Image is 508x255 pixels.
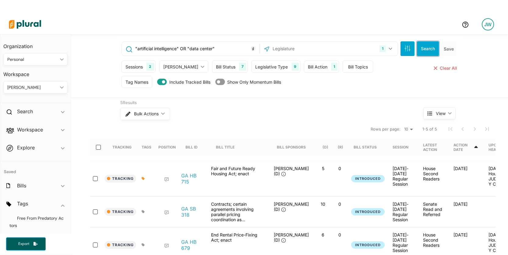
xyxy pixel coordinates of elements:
button: Previous Page [457,123,469,135]
p: 10 [317,201,329,207]
div: Action Date [453,139,479,156]
p: 6 [317,232,329,237]
div: Tag Names [125,79,148,85]
span: Rows per page: [371,126,400,132]
input: select-row-state-ga-2025_26-sb318 [93,209,98,214]
p: 5 [317,166,329,171]
div: [DATE]-[DATE] Regular Session [393,232,413,253]
span: Search Filters [404,45,411,51]
div: (D) [323,145,328,149]
div: Bill Title [216,145,235,149]
div: Contracts; certain agreements involving parallel pricing coordination as unenforceable contracts ... [208,201,269,222]
div: [PERSON_NAME] [163,64,198,70]
a: GA SB 318 [181,206,204,218]
span: Clear All [440,65,457,71]
div: Add tags [142,177,145,180]
div: Add Position Statement [164,177,169,182]
h2: Tags [17,200,28,207]
div: Bill ID [185,139,203,156]
div: Action Date [453,143,473,152]
div: Position [158,145,176,149]
input: select-row-state-ga-2025_26-hb679 [93,243,98,247]
div: 2 [146,63,154,71]
div: [DATE]-[DATE] Regular Session [393,201,413,222]
div: Sessions [125,64,143,70]
div: Personal [7,56,58,63]
span: Show Only Momentum Bills [227,79,281,85]
div: [DATE] [449,201,484,222]
a: GA HB 679 [181,239,204,251]
div: Tracking [112,139,132,156]
div: 7 [239,63,246,71]
div: Bill Status [354,139,382,156]
div: Add tags [142,210,145,214]
div: Session [393,145,408,149]
span: Include Tracked Bills [169,79,210,85]
div: 1 [331,63,337,71]
div: Bill Sponsors [277,145,306,149]
a: JW [477,16,499,33]
span: [PERSON_NAME] (D) [274,201,309,212]
button: Export [6,237,46,250]
button: Clear All [432,61,458,76]
div: Bill Topics [347,64,369,70]
button: Introduced [351,241,385,249]
button: Last Page [481,123,493,135]
h2: Search [17,108,33,115]
div: Position [158,139,176,156]
input: Enter keywords, bill # or legislator name [135,43,258,54]
div: Bill Status [354,145,377,149]
div: Tags [142,139,151,156]
button: 1 [377,43,396,54]
input: select-row-state-ga-2025_26-hb715 [93,176,98,181]
p: 0 [334,166,346,171]
h2: Bills [17,182,26,189]
img: Logo for Plural [4,14,46,35]
div: Tooltip anchor [250,46,256,51]
div: (R) [338,139,343,156]
span: View [436,110,446,117]
div: [DATE]-[DATE] Regular Session [393,166,413,187]
span: 1-5 of 5 [422,126,437,132]
div: Latest Action [423,143,444,152]
a: Free From Predatory Actors [9,215,64,228]
span: Bulk Actions [134,112,159,116]
input: Legislature [272,43,337,54]
button: Introduced [351,208,385,216]
div: Bill Sponsors [277,139,306,156]
div: 9 [291,63,299,71]
div: (R) [338,145,343,149]
h2: Explore [17,144,35,151]
span: [PERSON_NAME] (D) [274,166,309,176]
button: Tracking [104,175,136,183]
div: 5 Results [120,100,400,106]
div: Fair and Future Ready Housing Act; enact [208,166,269,191]
span: Export [14,241,34,246]
a: GA HB 715 [181,173,204,185]
div: [DATE] [449,166,484,191]
p: 0 [334,201,346,207]
div: Session [393,139,414,156]
input: select-all-rows [96,145,101,150]
div: Legislative Type [255,64,288,70]
button: Search [417,41,439,56]
iframe: Intercom live chat [487,234,502,249]
div: JW [482,18,494,30]
div: Bill ID [185,145,198,149]
div: Senate Read and Referred [418,201,449,222]
h2: Workspace [17,126,43,133]
h4: Saved [0,161,71,176]
div: 1 [379,45,386,52]
div: Bill Title [216,139,240,156]
button: First Page [444,123,457,135]
div: Add Position Statement [164,243,169,248]
span: [PERSON_NAME] (D) [274,232,309,243]
button: Tracking [104,241,136,249]
button: Save [441,41,456,56]
div: House Second Readers [418,166,449,191]
button: Tracking [104,208,136,216]
div: Tags [142,145,151,149]
p: 0 [334,232,346,237]
div: Add Position Statement [164,210,169,215]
